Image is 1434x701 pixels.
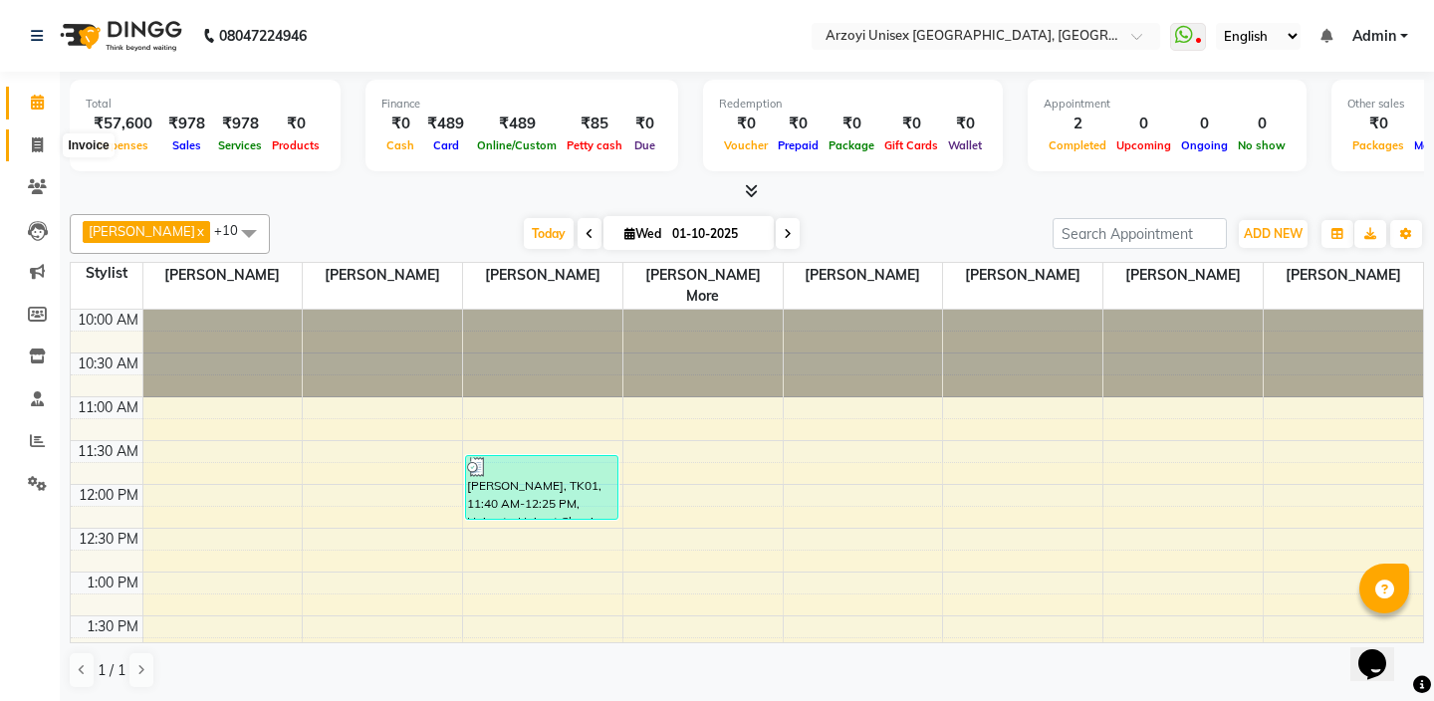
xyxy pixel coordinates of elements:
[83,616,142,637] div: 1:30 PM
[1044,96,1291,113] div: Appointment
[1244,226,1303,241] span: ADD NEW
[472,138,562,152] span: Online/Custom
[1239,220,1308,248] button: ADD NEW
[879,138,943,152] span: Gift Cards
[719,113,773,135] div: ₹0
[74,397,142,418] div: 11:00 AM
[466,456,617,519] div: [PERSON_NAME], TK01, 11:40 AM-12:25 PM, Haircut - Haircut Classic - Men
[213,138,267,152] span: Services
[167,138,206,152] span: Sales
[63,133,114,157] div: Invoice
[1350,621,1414,681] iframe: chat widget
[1233,138,1291,152] span: No show
[1347,113,1409,135] div: ₹0
[160,113,213,135] div: ₹978
[381,138,419,152] span: Cash
[1264,263,1423,288] span: [PERSON_NAME]
[51,8,187,64] img: logo
[784,263,943,288] span: [PERSON_NAME]
[71,263,142,284] div: Stylist
[1044,113,1111,135] div: 2
[1176,113,1233,135] div: 0
[627,113,662,135] div: ₹0
[195,223,204,239] a: x
[719,96,987,113] div: Redemption
[1352,26,1396,47] span: Admin
[1053,218,1227,249] input: Search Appointment
[219,8,307,64] b: 08047224946
[1347,138,1409,152] span: Packages
[943,138,987,152] span: Wallet
[1111,138,1176,152] span: Upcoming
[89,223,195,239] span: [PERSON_NAME]
[773,138,824,152] span: Prepaid
[562,113,627,135] div: ₹85
[1233,113,1291,135] div: 0
[267,138,325,152] span: Products
[86,113,160,135] div: ₹57,600
[472,113,562,135] div: ₹489
[214,222,253,238] span: +10
[143,263,303,288] span: [PERSON_NAME]
[824,138,879,152] span: Package
[666,219,766,249] input: 2025-10-01
[463,263,622,288] span: [PERSON_NAME]
[83,573,142,593] div: 1:00 PM
[213,113,267,135] div: ₹978
[1103,263,1263,288] span: [PERSON_NAME]
[562,138,627,152] span: Petty cash
[428,138,464,152] span: Card
[98,660,125,681] span: 1 / 1
[629,138,660,152] span: Due
[74,353,142,374] div: 10:30 AM
[824,113,879,135] div: ₹0
[74,441,142,462] div: 11:30 AM
[719,138,773,152] span: Voucher
[623,263,783,309] span: [PERSON_NAME] More
[419,113,472,135] div: ₹489
[773,113,824,135] div: ₹0
[1176,138,1233,152] span: Ongoing
[86,96,325,113] div: Total
[1111,113,1176,135] div: 0
[267,113,325,135] div: ₹0
[93,138,153,152] span: Expenses
[1044,138,1111,152] span: Completed
[75,485,142,506] div: 12:00 PM
[524,218,574,249] span: Today
[943,113,987,135] div: ₹0
[943,263,1102,288] span: [PERSON_NAME]
[879,113,943,135] div: ₹0
[74,310,142,331] div: 10:00 AM
[619,226,666,241] span: Wed
[303,263,462,288] span: [PERSON_NAME]
[75,529,142,550] div: 12:30 PM
[381,113,419,135] div: ₹0
[381,96,662,113] div: Finance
